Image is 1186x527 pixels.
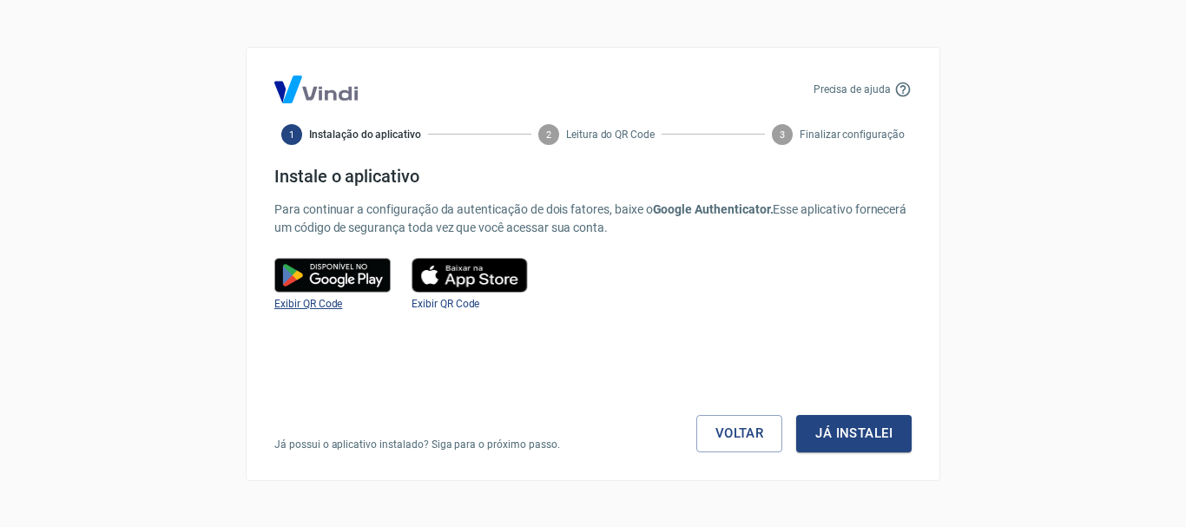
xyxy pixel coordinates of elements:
[780,128,785,140] text: 3
[546,128,551,140] text: 2
[274,166,912,187] h4: Instale o aplicativo
[274,298,342,310] a: Exibir QR Code
[653,202,774,216] b: Google Authenticator.
[274,258,391,293] img: google play
[412,298,479,310] a: Exibir QR Code
[309,127,421,142] span: Instalação do aplicativo
[274,201,912,237] p: Para continuar a configuração da autenticação de dois fatores, baixe o Esse aplicativo fornecerá ...
[274,437,560,452] p: Já possui o aplicativo instalado? Siga para o próximo passo.
[412,258,528,293] img: play
[289,128,294,140] text: 1
[796,415,912,451] button: Já instalei
[696,415,783,451] a: Voltar
[800,127,905,142] span: Finalizar configuração
[274,76,358,103] img: Logo Vind
[814,82,891,97] p: Precisa de ajuda
[566,127,655,142] span: Leitura do QR Code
